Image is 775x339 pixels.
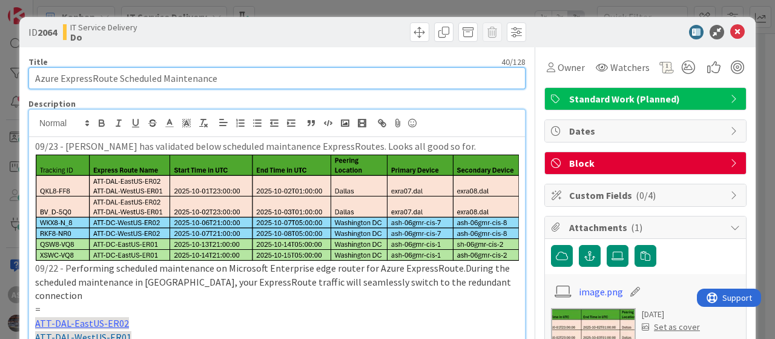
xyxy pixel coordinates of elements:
img: image.png [35,153,519,261]
span: erforming scheduled maintenance on Microsoft Enterprise edge router for Azure ExpressRoute.During... [35,262,513,301]
p: 09/23 - [PERSON_NAME] has validated below scheduled maintanence ExpressRoutes. Looks all good so ... [35,139,519,153]
b: Do [70,32,137,42]
div: Set as cover [642,321,700,334]
div: [DATE] [642,308,700,321]
span: Standard Work (Planned) [569,92,724,106]
span: ID [28,25,57,39]
div: 40 / 128 [51,56,526,67]
input: type card name here... [28,67,526,89]
b: 2064 [38,26,57,38]
span: Support [25,2,55,16]
span: Watchers [610,60,650,75]
p: = [35,303,519,317]
span: Description [28,98,76,109]
span: Attachments [569,220,724,235]
span: Owner [558,60,585,75]
label: Title [28,56,48,67]
a: image.png [579,284,623,299]
span: IT Service Delivery [70,22,137,32]
span: ( 0/4 ) [636,189,656,201]
span: Custom Fields [569,188,724,203]
span: Block [569,156,724,170]
a: ATT-DAL-EastUS-ER02 [35,317,129,329]
span: Dates [569,124,724,138]
p: 09/22 - P [35,153,519,303]
span: ( 1 ) [631,221,642,233]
